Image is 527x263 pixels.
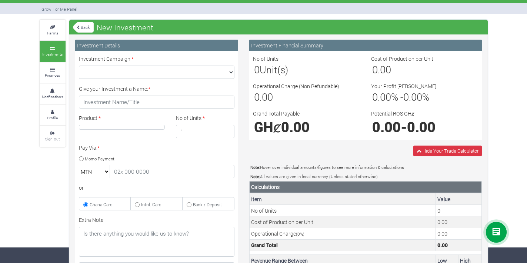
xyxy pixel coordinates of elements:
small: Momo Payment [85,156,114,161]
small: All values are given in local currency (Unless stated otherwise) [250,174,378,179]
label: Give your Investment a Name: [79,85,150,93]
b: Note: [250,164,260,170]
label: No of Units [253,55,278,63]
small: Hover over individual amounts/figures to see more information & calculations [250,164,404,170]
h3: Unit(s) [254,64,359,76]
label: Extra Note: [79,216,104,224]
a: Back [73,21,94,33]
td: Cost of Production per Unit [249,216,436,228]
input: Intnl. Card [135,202,140,207]
span: 0.00 [372,63,391,76]
small: Grow For Me Panel [41,6,77,12]
span: 0 [297,231,300,237]
a: Finances [40,63,66,83]
a: Profile [40,105,66,125]
span: 0.00 [372,90,391,103]
label: Pay Via: [79,144,100,152]
a: Sign Out [40,126,66,146]
small: Notifications [42,94,63,99]
input: Ghana Card [83,202,88,207]
small: Farms [47,30,58,36]
label: Your Profit [PERSON_NAME] [371,82,436,90]
td: This is the number of Units [436,205,481,216]
a: Farms [40,20,66,40]
small: Ghana Card [90,202,113,207]
small: Intnl. Card [141,202,161,207]
a: Notifications [40,84,66,104]
b: Value [437,196,450,203]
div: or [79,184,234,192]
span: 0.00 [281,118,310,136]
b: Item [251,196,262,203]
span: 0 [254,63,260,76]
span: 0.00 [403,90,422,103]
label: No of Units: [176,114,205,122]
th: Calculations [249,181,481,193]
td: This is the cost of a Unit [436,216,481,228]
b: Note: [250,174,260,179]
label: Potential ROS GHȼ [371,110,414,117]
td: Operational Charge [249,228,436,239]
span: New Investment [95,20,155,35]
input: 02x 000 0000 [110,165,234,178]
span: Hide Your Trade Calculator [423,147,478,154]
small: Bank / Deposit [193,202,222,207]
div: Investment Details [75,40,238,51]
span: 0.00 [372,118,401,136]
input: Investment Name/Title [79,96,234,109]
label: Operational Charge (Non Refundable) [253,82,339,90]
small: Finances [45,73,60,78]
span: 0.00 [407,118,436,136]
label: Investment Campaign: [79,55,134,63]
h3: % - % [372,91,477,103]
label: Grand Total Payable [253,110,300,117]
input: Momo Payment [79,156,84,161]
small: Profile [47,115,58,120]
td: This is the operational charge by Grow For Me [436,228,481,239]
b: Grand Total [251,242,278,249]
small: Sign Out [45,136,60,142]
a: Investments [40,41,66,61]
h1: GHȼ [254,119,359,135]
label: Product: [79,114,101,122]
td: No of Units [249,205,436,216]
input: Bank / Deposit [187,202,191,207]
div: Investment Financial Summary [249,40,482,51]
span: 0.00 [254,90,273,103]
small: Investments [42,51,63,57]
td: This is the Total Cost. (Unit Cost + (Operational Charge * Unit Cost)) * No of Units [436,239,481,251]
h1: - [372,119,477,135]
label: Cost of Production per Unit [371,55,433,63]
small: ( %) [296,231,304,237]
